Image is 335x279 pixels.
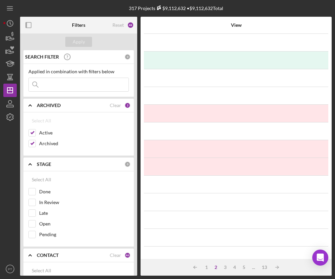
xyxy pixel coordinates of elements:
[39,199,129,206] label: In Review
[124,102,131,108] div: 2
[110,253,121,258] div: Clear
[39,220,129,227] label: Open
[39,210,129,216] label: Late
[124,252,131,258] div: 46
[25,54,59,60] b: SEARCH FILTER
[8,267,12,271] text: PT
[39,129,129,136] label: Active
[32,114,51,127] div: Select All
[28,264,55,277] button: Select All
[39,140,129,147] label: Archived
[37,162,51,167] b: STAGE
[110,103,121,108] div: Clear
[28,173,55,186] button: Select All
[239,265,249,270] div: 5
[155,5,186,11] div: $9,112,632
[73,37,85,47] div: Apply
[127,22,134,28] div: 48
[65,37,92,47] button: Apply
[312,250,328,266] div: Open Intercom Messenger
[124,54,131,60] div: 0
[152,22,321,28] div: View
[249,265,258,270] div: ...
[37,103,61,108] b: ARCHIVED
[32,173,51,186] div: Select All
[258,265,270,270] div: 13
[112,22,124,28] div: Reset
[28,114,55,127] button: Select All
[28,69,129,74] div: Applied in combination with filters below
[221,265,230,270] div: 3
[37,253,59,258] b: CONTACT
[39,231,129,238] label: Pending
[3,262,17,276] button: PT
[32,264,51,277] div: Select All
[39,188,129,195] label: Done
[202,265,211,270] div: 1
[230,265,239,270] div: 4
[124,161,131,167] div: 0
[129,5,223,11] div: 317 Projects • $9,112,632 Total
[211,265,221,270] div: 2
[72,22,85,28] b: Filters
